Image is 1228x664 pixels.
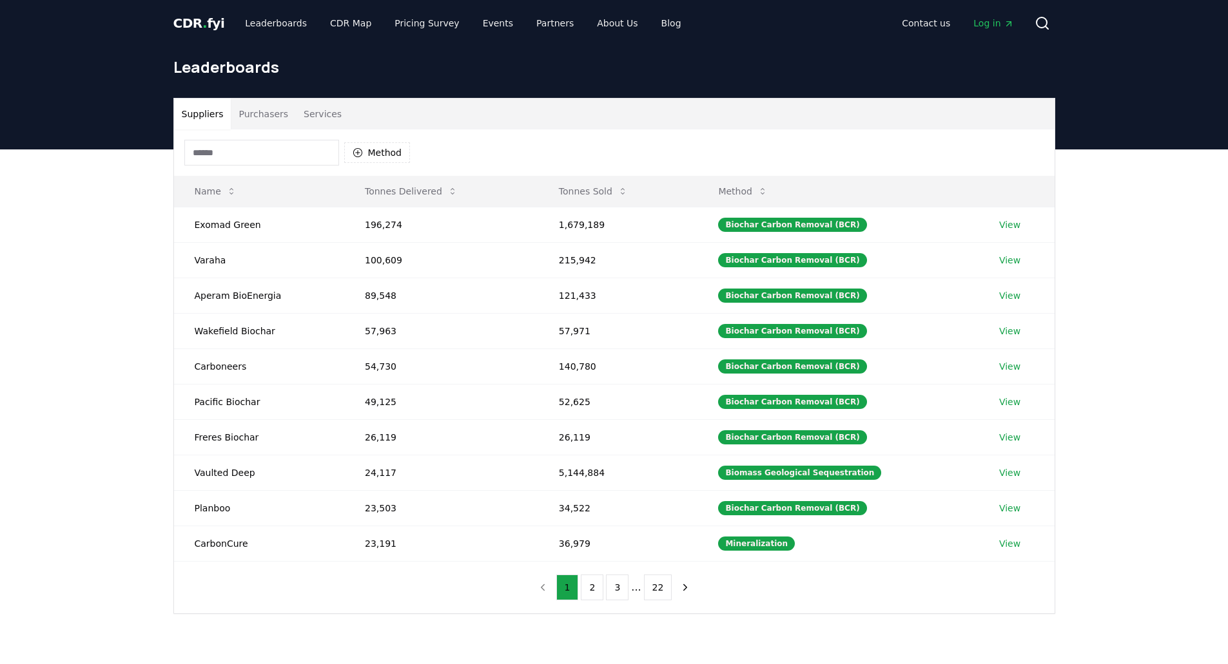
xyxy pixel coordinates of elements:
div: Mineralization [718,536,795,551]
a: View [999,431,1020,444]
a: View [999,325,1020,337]
td: Pacific Biochar [174,384,344,419]
a: Partners [526,12,584,35]
td: 49,125 [344,384,538,419]
td: 52,625 [538,384,698,419]
td: 140,780 [538,348,698,384]
a: Blog [651,12,692,35]
a: View [999,360,1020,373]
td: Freres Biochar [174,419,344,455]
td: 215,942 [538,242,698,278]
div: Biochar Carbon Removal (BCR) [718,430,866,444]
div: Biomass Geological Sequestration [718,466,881,480]
li: ... [631,580,641,595]
td: Aperam BioEnergia [174,278,344,313]
button: 1 [556,574,579,600]
a: Log in [963,12,1024,35]
td: Varaha [174,242,344,278]
span: CDR fyi [173,15,225,31]
td: 89,548 [344,278,538,313]
div: Biochar Carbon Removal (BCR) [718,289,866,303]
td: CarbonCure [174,526,344,561]
td: Carboneers [174,348,344,384]
button: Name [184,178,247,204]
button: Tonnes Delivered [355,178,468,204]
td: 24,117 [344,455,538,490]
td: Wakefield Biochar [174,313,344,348]
a: View [999,502,1020,515]
td: 23,191 [344,526,538,561]
button: Method [708,178,778,204]
a: Pricing Survey [384,12,469,35]
div: Biochar Carbon Removal (BCR) [718,395,866,409]
button: 22 [644,574,672,600]
td: 26,119 [344,419,538,455]
a: View [999,254,1020,267]
div: Biochar Carbon Removal (BCR) [718,253,866,267]
div: Biochar Carbon Removal (BCR) [718,324,866,338]
td: Exomad Green [174,207,344,242]
td: 36,979 [538,526,698,561]
td: 196,274 [344,207,538,242]
div: Biochar Carbon Removal (BCR) [718,218,866,232]
nav: Main [235,12,691,35]
a: About Us [587,12,648,35]
a: Events [473,12,523,35]
button: next page [674,574,696,600]
td: 23,503 [344,490,538,526]
td: 5,144,884 [538,455,698,490]
span: . [202,15,207,31]
span: Log in [973,17,1013,30]
td: 100,609 [344,242,538,278]
td: 26,119 [538,419,698,455]
a: Contact us [892,12,960,35]
td: 57,963 [344,313,538,348]
a: Leaderboards [235,12,317,35]
div: Biochar Carbon Removal (BCR) [718,501,866,515]
button: Tonnes Sold [549,178,638,204]
button: 2 [581,574,603,600]
button: 3 [606,574,629,600]
div: Biochar Carbon Removal (BCR) [718,359,866,374]
td: Vaulted Deep [174,455,344,490]
a: View [999,466,1020,479]
nav: Main [892,12,1024,35]
td: 54,730 [344,348,538,384]
a: CDR.fyi [173,14,225,32]
a: View [999,537,1020,550]
button: Services [296,99,349,129]
h1: Leaderboards [173,57,1055,77]
button: Method [344,142,411,163]
a: View [999,218,1020,231]
button: Purchasers [231,99,296,129]
a: CDR Map [320,12,382,35]
button: Suppliers [174,99,231,129]
td: 57,971 [538,313,698,348]
td: 34,522 [538,490,698,526]
a: View [999,395,1020,408]
a: View [999,289,1020,302]
td: 1,679,189 [538,207,698,242]
td: Planboo [174,490,344,526]
td: 121,433 [538,278,698,313]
